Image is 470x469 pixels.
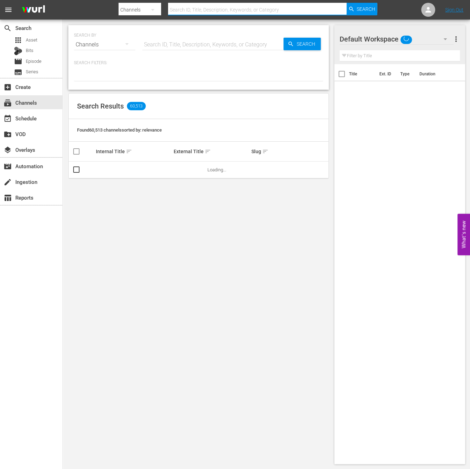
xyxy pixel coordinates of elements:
[3,146,12,154] span: Overlays
[349,64,375,84] th: Title
[207,167,226,172] span: Loading...
[74,35,135,54] div: Channels
[3,162,12,171] span: Automation
[251,147,327,156] div: Slug
[96,147,172,156] div: Internal Title
[26,58,41,65] span: Episode
[174,147,249,156] div: External Title
[347,3,377,15] button: Search
[3,83,12,91] span: Create
[26,68,38,75] span: Series
[17,2,50,18] img: ans4CAIJ8jUAAAAAAAAAAAAAAAAAAAAAAAAgQb4GAAAAAAAAAAAAAAAAAAAAAAAAJMjXAAAAAAAAAAAAAAAAAAAAAAAAgAT5G...
[74,60,323,66] p: Search Filters:
[3,178,12,186] span: Ingestion
[375,64,396,84] th: Ext. ID
[415,64,457,84] th: Duration
[294,38,321,50] span: Search
[205,148,211,155] span: sort
[396,64,415,84] th: Type
[77,102,124,110] span: Search Results
[457,214,470,255] button: Open Feedback Widget
[3,24,12,32] span: Search
[14,47,22,55] div: Bits
[283,38,321,50] button: Search
[357,3,375,15] span: Search
[26,47,33,54] span: Bits
[262,148,268,155] span: sort
[126,148,132,155] span: sort
[127,102,146,110] span: 60,513
[3,194,12,202] span: Reports
[14,36,22,44] span: Asset
[340,29,454,49] div: Default Workspace
[26,37,37,44] span: Asset
[452,35,460,43] span: more_vert
[14,68,22,76] span: Series
[14,57,22,66] span: Episode
[3,114,12,123] span: Schedule
[445,7,463,13] a: Sign Out
[3,99,12,107] span: Channels
[3,130,12,139] span: VOD
[77,127,162,133] span: Found 60,513 channels sorted by: relevance
[452,31,460,47] button: more_vert
[4,6,13,14] span: menu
